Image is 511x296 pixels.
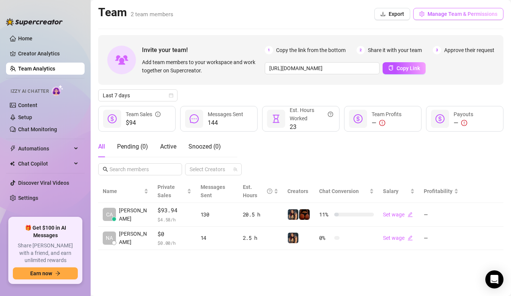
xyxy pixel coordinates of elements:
span: team [233,167,238,172]
a: Set wageedit [383,212,413,218]
h2: Team [98,5,173,20]
div: — [372,118,401,127]
a: Content [18,102,37,108]
span: Messages Sent [201,184,225,198]
span: $94 [126,118,161,127]
span: message [190,114,199,123]
div: Pending ( 0 ) [117,142,148,151]
span: Profitability [424,188,452,194]
span: Snoozed ( 0 ) [188,143,221,150]
span: 1 [265,46,273,54]
td: — [419,203,463,227]
span: calendar [169,93,173,98]
span: Approve their request [444,46,494,54]
span: Private Sales [157,184,175,198]
span: 3 [433,46,441,54]
div: Est. Hours Worked [290,106,333,123]
span: 2 [357,46,365,54]
div: 2.5 h [243,234,279,242]
span: Salary [383,188,398,194]
div: Open Intercom Messenger [485,270,503,288]
span: [PERSON_NAME] [119,206,148,223]
span: Invite your team! [142,45,265,55]
div: All [98,142,105,151]
a: Creator Analytics [18,48,79,60]
span: hourglass [272,114,281,123]
span: 🎁 Get $100 in AI Messages [13,224,78,239]
a: Settings [18,195,38,201]
span: Active [160,143,176,150]
div: 130 [201,210,234,219]
a: Team Analytics [18,66,55,72]
div: 14 [201,234,234,242]
span: search [103,167,108,172]
a: Set wageedit [383,235,413,241]
button: Earn nowarrow-right [13,267,78,279]
img: Ivy [288,233,298,243]
span: setting [419,11,425,17]
span: edit [408,212,413,217]
span: Last 7 days [103,90,173,101]
input: Search members [110,165,171,173]
span: Export [389,11,404,17]
span: Payouts [454,111,473,117]
span: Copy the link from the bottom [276,46,346,54]
img: AI Chatter [52,85,63,96]
div: Est. Hours [243,183,273,199]
span: Messages Sent [208,111,243,117]
span: $0 [157,230,191,239]
button: Copy Link [383,62,426,74]
span: exclamation-circle [461,120,467,126]
div: — [454,118,473,127]
th: Creators [283,180,315,203]
th: Name [98,180,153,203]
img: Ivy [288,209,298,220]
button: Manage Team & Permissions [413,8,503,20]
span: thunderbolt [10,146,16,152]
span: Automations [18,143,72,155]
span: exclamation-circle [379,120,385,126]
span: NA [106,234,113,242]
img: WifeNextDoor [299,209,310,220]
span: Izzy AI Chatter [11,88,49,95]
span: 0 % [319,234,331,242]
span: Share [PERSON_NAME] with a friend, and earn unlimited rewards [13,242,78,264]
a: Discover Viral Videos [18,180,69,186]
span: question-circle [328,106,333,123]
span: arrow-right [55,271,60,276]
span: CA [106,210,113,219]
span: Copy Link [397,65,420,71]
img: Chat Copilot [10,161,15,166]
span: question-circle [267,183,272,199]
img: logo-BBDzfeDw.svg [6,18,63,26]
span: dollar-circle [108,114,117,123]
a: Setup [18,114,32,120]
span: 144 [208,118,243,127]
span: $ 4.58 /h [157,216,191,223]
span: Chat Copilot [18,158,72,170]
span: 11 % [319,210,331,219]
span: dollar-circle [435,114,445,123]
span: 2 team members [131,11,173,18]
a: Chat Monitoring [18,126,57,132]
span: Add team members to your workspace and work together on Supercreator. [142,58,262,75]
div: Team Sales [126,110,161,118]
span: $ 0.00 /h [157,239,191,247]
span: Manage Team & Permissions [428,11,497,17]
a: Home [18,35,32,41]
button: Export [374,8,410,20]
span: dollar-circle [354,114,363,123]
span: [PERSON_NAME] [119,230,148,246]
td: — [419,227,463,250]
span: info-circle [155,110,161,118]
span: Earn now [30,270,52,276]
div: 20.5 h [243,210,279,219]
span: Share it with your team [368,46,422,54]
span: download [380,11,386,17]
span: $93.94 [157,206,191,215]
span: Name [103,187,142,195]
span: 23 [290,123,333,132]
span: Team Profits [372,111,401,117]
span: edit [408,235,413,241]
span: Chat Conversion [319,188,359,194]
